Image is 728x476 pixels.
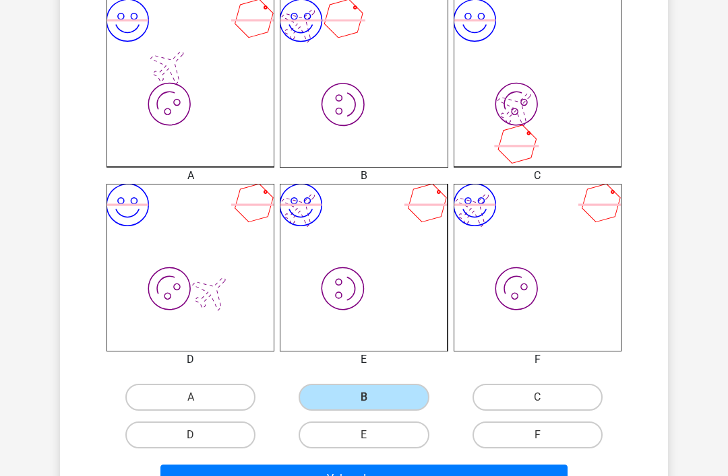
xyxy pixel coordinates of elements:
[299,421,429,448] label: E
[473,384,603,411] label: C
[473,421,603,448] label: F
[444,168,632,184] div: C
[299,384,429,411] label: B
[125,421,255,448] label: D
[444,351,632,368] div: F
[96,351,284,368] div: D
[96,168,284,184] div: A
[270,168,458,184] div: B
[270,351,458,368] div: E
[125,384,255,411] label: A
